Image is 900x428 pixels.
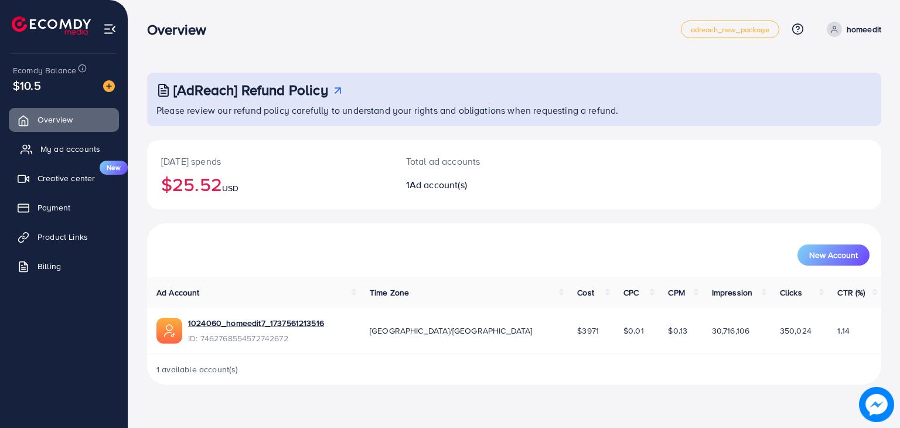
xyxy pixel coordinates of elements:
span: CPM [668,287,684,298]
span: adreach_new_package [691,26,769,33]
span: 1 available account(s) [156,364,238,375]
h2: $25.52 [161,173,378,195]
p: Total ad accounts [406,154,561,168]
span: Ad account(s) [410,178,467,191]
span: My ad accounts [40,143,100,155]
span: $0.13 [668,325,687,337]
a: My ad accounts [9,137,119,161]
img: image [859,387,894,422]
span: Payment [37,202,70,213]
a: 1024060_homeedit7_1737561213516 [188,317,324,329]
a: Billing [9,254,119,278]
a: Product Links [9,225,119,249]
p: Please review our refund policy carefully to understand your rights and obligations when requesti... [156,103,874,117]
h3: Overview [147,21,216,38]
a: Creative centerNew [9,167,119,190]
img: image [103,80,115,92]
h3: [AdReach] Refund Policy [173,81,328,98]
span: 350,024 [780,325,812,337]
span: Ecomdy Balance [13,64,76,76]
img: logo [12,16,91,35]
span: CTR (%) [837,287,865,298]
span: Time Zone [370,287,409,298]
span: New [100,161,128,175]
img: ic-ads-acc.e4c84228.svg [156,318,182,344]
span: Impression [712,287,753,298]
span: USD [222,182,238,194]
span: Product Links [37,231,88,243]
p: homeedit [847,22,881,36]
span: Cost [577,287,594,298]
button: New Account [797,244,870,266]
p: [DATE] spends [161,154,378,168]
span: Ad Account [156,287,200,298]
span: Creative center [37,172,95,184]
span: $3971 [577,325,599,337]
span: Overview [37,114,73,125]
a: Overview [9,108,119,131]
span: $10.5 [13,77,41,94]
span: Clicks [780,287,802,298]
span: ID: 7462768554572742672 [188,332,324,344]
span: Billing [37,260,61,272]
span: 1.14 [837,325,850,337]
span: CPC [623,287,639,298]
h2: 1 [406,179,561,191]
span: 30,716,106 [712,325,750,337]
span: [GEOGRAPHIC_DATA]/[GEOGRAPHIC_DATA] [370,325,533,337]
span: New Account [809,251,858,259]
a: adreach_new_package [681,21,779,38]
span: $0.01 [623,325,644,337]
a: homeedit [822,22,881,37]
img: menu [103,22,117,36]
a: Payment [9,196,119,219]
